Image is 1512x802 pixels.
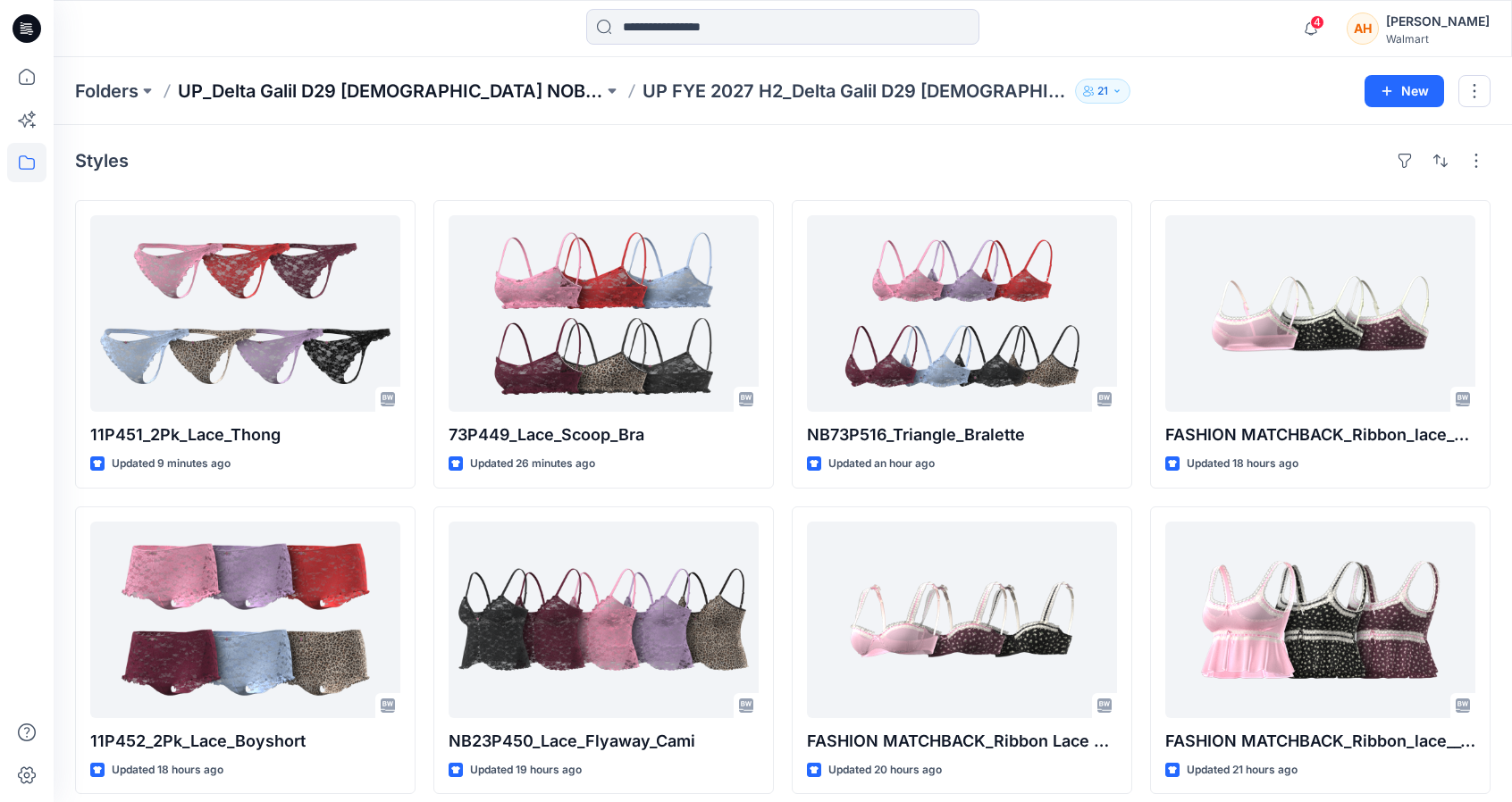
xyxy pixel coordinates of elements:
p: FASHION MATCHBACK_Ribbon_lace__Tank [1165,729,1475,754]
p: Updated 20 hours ago [828,761,942,780]
p: Updated 21 hours ago [1187,761,1298,780]
a: UP_Delta Galil D29 [DEMOGRAPHIC_DATA] NOBO Intimates [178,79,603,104]
div: [PERSON_NAME] [1386,11,1490,32]
div: Walmart [1386,32,1490,46]
a: Folders [75,79,139,104]
p: 11P452_2Pk_Lace_Boyshort [90,729,400,754]
p: 21 [1097,81,1108,101]
p: Updated 26 minutes ago [470,455,595,473]
a: FASHION MATCHBACK_Ribbon_lace__Tank [1165,522,1475,718]
p: 73P449_Lace_Scoop_Bra [449,422,759,447]
a: FASHION MATCHBACK_Ribbon_lace__bralette_top [1165,215,1475,412]
h4: Styles [75,150,129,171]
p: Updated 9 minutes ago [112,455,231,473]
p: 11P451_2Pk_Lace_Thong [90,422,400,447]
a: NB73P516_Triangle_Bralette [807,215,1117,412]
p: Updated 18 hours ago [112,761,223,780]
a: FASHION MATCHBACK_Ribbon Lace mesh bralette.2 [807,522,1117,718]
p: NB73P516_Triangle_Bralette [807,422,1117,447]
p: Updated 19 hours ago [470,761,582,780]
a: 11P451_2Pk_Lace_Thong [90,215,400,412]
span: 4 [1310,15,1324,29]
p: Updated an hour ago [828,455,935,473]
p: Updated 18 hours ago [1187,455,1298,473]
a: NB23P450_Lace_Flyaway_Cami [449,522,759,718]
p: FASHION MATCHBACK_Ribbon Lace mesh bralette.2 [807,729,1117,754]
a: 11P452_2Pk_Lace_Boyshort [90,522,400,718]
div: AH [1347,13,1379,45]
a: 73P449_Lace_Scoop_Bra [449,215,759,412]
p: NB23P450_Lace_Flyaway_Cami [449,729,759,754]
button: 21 [1075,79,1130,104]
p: FASHION MATCHBACK_Ribbon_lace__bralette_top [1165,422,1475,447]
p: UP FYE 2027 H2_Delta Galil D29 [DEMOGRAPHIC_DATA] NOBO Bras [643,79,1068,104]
button: New [1365,75,1444,107]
